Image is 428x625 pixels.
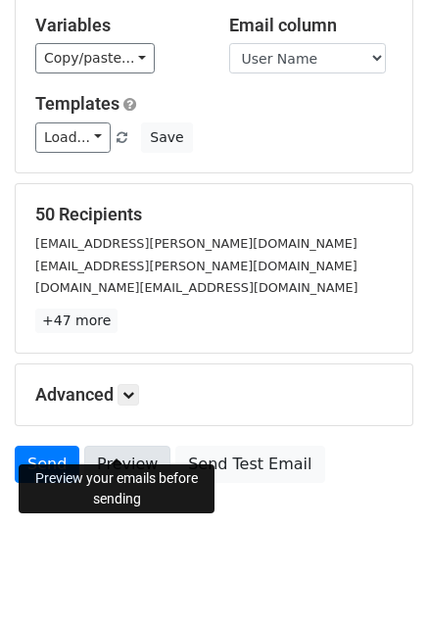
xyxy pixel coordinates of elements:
[35,280,357,295] small: [DOMAIN_NAME][EMAIL_ADDRESS][DOMAIN_NAME]
[141,122,192,153] button: Save
[35,122,111,153] a: Load...
[19,464,214,513] div: Preview your emails before sending
[35,93,119,114] a: Templates
[35,384,393,406] h5: Advanced
[35,15,200,36] h5: Variables
[229,15,394,36] h5: Email column
[15,446,79,483] a: Send
[84,446,170,483] a: Preview
[35,309,118,333] a: +47 more
[175,446,324,483] a: Send Test Email
[35,236,357,251] small: [EMAIL_ADDRESS][PERSON_NAME][DOMAIN_NAME]
[330,531,428,625] iframe: Chat Widget
[35,259,357,273] small: [EMAIL_ADDRESS][PERSON_NAME][DOMAIN_NAME]
[35,43,155,73] a: Copy/paste...
[35,204,393,225] h5: 50 Recipients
